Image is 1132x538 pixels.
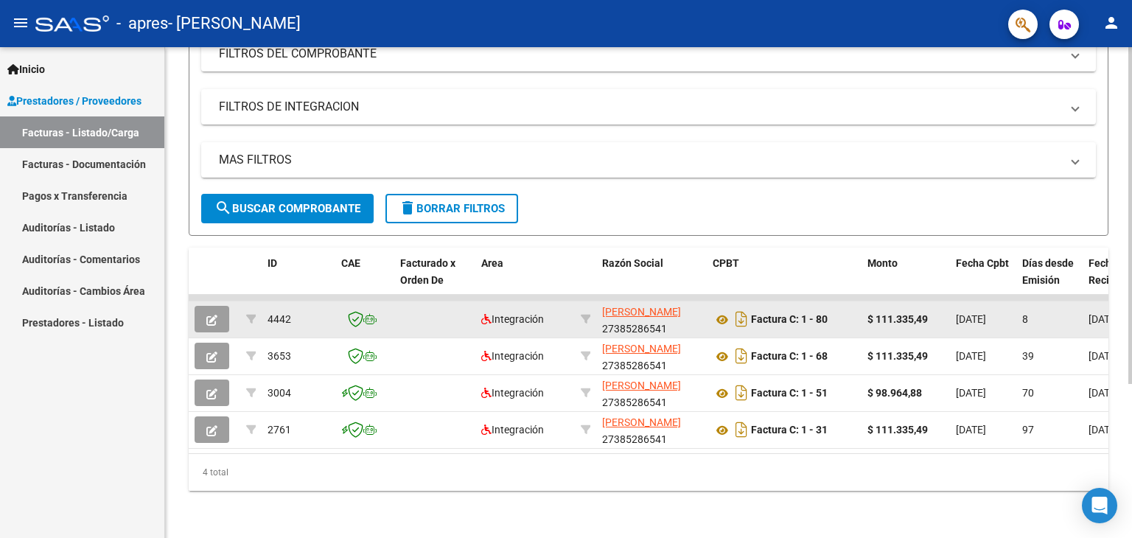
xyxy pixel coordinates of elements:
[602,416,681,428] span: [PERSON_NAME]
[262,248,335,312] datatable-header-cell: ID
[602,377,701,408] div: 27385286541
[602,304,701,335] div: 27385286541
[596,248,707,312] datatable-header-cell: Razón Social
[751,425,828,436] strong: Factura C: 1 - 31
[399,202,505,215] span: Borrar Filtros
[394,248,475,312] datatable-header-cell: Facturado x Orden De
[399,199,416,217] mat-icon: delete
[602,343,681,354] span: [PERSON_NAME]
[1022,424,1034,436] span: 97
[189,454,1108,491] div: 4 total
[732,307,751,331] i: Descargar documento
[168,7,301,40] span: - [PERSON_NAME]
[867,313,928,325] strong: $ 111.335,49
[1022,257,1074,286] span: Días desde Emisión
[385,194,518,223] button: Borrar Filtros
[1089,257,1130,286] span: Fecha Recibido
[201,194,374,223] button: Buscar Comprobante
[956,350,986,362] span: [DATE]
[7,61,45,77] span: Inicio
[481,424,544,436] span: Integración
[956,313,986,325] span: [DATE]
[956,387,986,399] span: [DATE]
[867,257,898,269] span: Monto
[481,350,544,362] span: Integración
[201,142,1096,178] mat-expansion-panel-header: MAS FILTROS
[201,89,1096,125] mat-expansion-panel-header: FILTROS DE INTEGRACION
[12,14,29,32] mat-icon: menu
[751,314,828,326] strong: Factura C: 1 - 80
[214,199,232,217] mat-icon: search
[268,257,277,269] span: ID
[1022,387,1034,399] span: 70
[1082,488,1117,523] div: Open Intercom Messenger
[867,350,928,362] strong: $ 111.335,49
[7,93,141,109] span: Prestadores / Proveedores
[602,340,701,371] div: 27385286541
[116,7,168,40] span: - apres
[867,424,928,436] strong: $ 111.335,49
[214,202,360,215] span: Buscar Comprobante
[707,248,862,312] datatable-header-cell: CPBT
[335,248,394,312] datatable-header-cell: CAE
[732,381,751,405] i: Descargar documento
[1089,350,1119,362] span: [DATE]
[751,388,828,399] strong: Factura C: 1 - 51
[268,424,291,436] span: 2761
[867,387,922,399] strong: $ 98.964,88
[1103,14,1120,32] mat-icon: person
[268,350,291,362] span: 3653
[1016,248,1083,312] datatable-header-cell: Días desde Emisión
[268,313,291,325] span: 4442
[400,257,455,286] span: Facturado x Orden De
[201,36,1096,71] mat-expansion-panel-header: FILTROS DEL COMPROBANTE
[956,424,986,436] span: [DATE]
[862,248,950,312] datatable-header-cell: Monto
[950,248,1016,312] datatable-header-cell: Fecha Cpbt
[481,313,544,325] span: Integración
[602,306,681,318] span: [PERSON_NAME]
[219,152,1061,168] mat-panel-title: MAS FILTROS
[956,257,1009,269] span: Fecha Cpbt
[481,387,544,399] span: Integración
[341,257,360,269] span: CAE
[602,414,701,445] div: 27385286541
[1089,313,1119,325] span: [DATE]
[751,351,828,363] strong: Factura C: 1 - 68
[602,257,663,269] span: Razón Social
[1089,387,1119,399] span: [DATE]
[1022,350,1034,362] span: 39
[602,380,681,391] span: [PERSON_NAME]
[219,99,1061,115] mat-panel-title: FILTROS DE INTEGRACION
[268,387,291,399] span: 3004
[481,257,503,269] span: Area
[713,257,739,269] span: CPBT
[732,344,751,368] i: Descargar documento
[475,248,575,312] datatable-header-cell: Area
[1089,424,1119,436] span: [DATE]
[219,46,1061,62] mat-panel-title: FILTROS DEL COMPROBANTE
[732,418,751,441] i: Descargar documento
[1022,313,1028,325] span: 8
